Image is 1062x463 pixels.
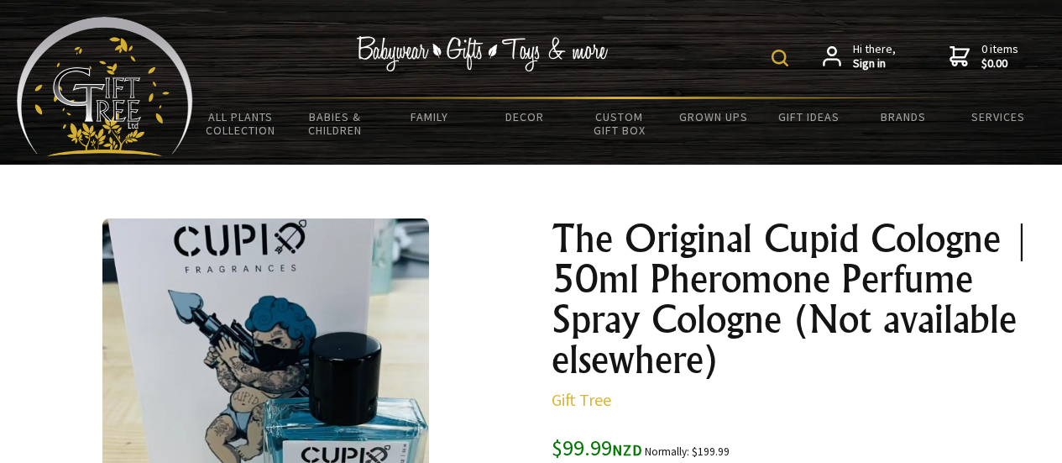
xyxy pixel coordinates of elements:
[17,17,193,156] img: Babyware - Gifts - Toys and more...
[572,99,667,148] a: Custom Gift Box
[645,445,730,459] small: Normally: $199.99
[552,218,1042,380] h1: The Original Cupid Cologne | 50ml Pheromone Perfume Spray Cologne (Not available elsewhere)
[855,99,950,134] a: Brands
[950,42,1018,71] a: 0 items$0.00
[357,36,609,71] img: Babywear - Gifts - Toys & more
[823,42,896,71] a: Hi there,Sign in
[981,41,1018,71] span: 0 items
[288,99,383,148] a: Babies & Children
[552,389,611,410] a: Gift Tree
[552,434,642,461] span: $99.99
[772,50,788,66] img: product search
[667,99,761,134] a: Grown Ups
[612,440,642,460] span: NZD
[193,99,288,148] a: All Plants Collection
[383,99,478,134] a: Family
[853,56,896,71] strong: Sign in
[853,42,896,71] span: Hi there,
[950,99,1045,134] a: Services
[761,99,856,134] a: Gift Ideas
[477,99,572,134] a: Decor
[981,56,1018,71] strong: $0.00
